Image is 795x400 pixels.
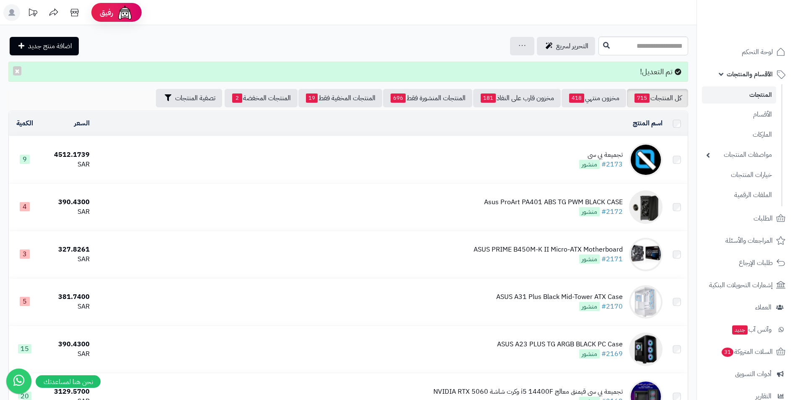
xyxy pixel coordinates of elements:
a: الملفات الرقمية [702,186,776,204]
span: 31 [721,347,733,357]
span: 9 [20,155,30,164]
a: طلبات الإرجاع [702,253,790,273]
div: 390.4300 [44,197,90,207]
span: منشور [579,349,600,358]
span: تصفية المنتجات [175,93,215,103]
a: وآتس آبجديد [702,319,790,340]
span: منشور [579,302,600,311]
span: 715 [634,94,650,103]
span: إشعارات التحويلات البنكية [709,279,773,291]
span: 696 [391,94,406,103]
a: السعر [74,118,90,128]
span: الأقسام والمنتجات [727,68,773,80]
div: SAR [44,160,90,169]
span: 2 [232,94,242,103]
span: وآتس آب [731,324,772,335]
span: اضافة منتج جديد [28,41,72,51]
span: منشور [579,160,600,169]
a: الماركات [702,126,776,144]
img: ASUS A31 Plus Black Mid-Tower ATX Case [629,285,663,319]
a: المنتجات المنشورة فقط696 [383,89,472,107]
a: #2169 [601,349,623,359]
img: ASUS PRIME B450M-K II Micro-ATX Motherboard [629,238,663,271]
a: تحديثات المنصة [22,4,43,23]
div: SAR [44,207,90,217]
div: Asus ProArt PA401 ABS TG PWM BLACK CASE [484,197,623,207]
a: العملاء [702,297,790,317]
span: 3 [20,249,30,259]
a: مخزون منتهي418 [562,89,626,107]
div: 327.8261 [44,245,90,255]
div: تجميعة بي سي [579,150,623,160]
span: طلبات الإرجاع [739,257,773,269]
div: SAR [44,349,90,359]
a: أدوات التسويق [702,364,790,384]
img: تجميعة بي سي [629,143,663,177]
span: منشور [579,207,600,216]
a: المنتجات المخفضة2 [225,89,298,107]
span: جديد [732,325,748,335]
a: مخزون قارب على النفاذ181 [473,89,561,107]
div: ASUS PRIME B450M-K II Micro-ATX Motherboard [474,245,623,255]
div: 381.7400 [44,292,90,302]
span: منشور [579,255,600,264]
a: المنتجات [702,86,776,104]
span: أدوات التسويق [735,368,772,380]
div: ASUS A31 Plus Black Mid-Tower ATX Case [496,292,623,302]
a: الأقسام [702,106,776,124]
span: 15 [18,344,31,353]
span: 19 [306,94,318,103]
a: #2172 [601,207,623,217]
div: 4512.1739 [44,150,90,160]
a: كل المنتجات715 [627,89,688,107]
a: خيارات المنتجات [702,166,776,184]
a: إشعارات التحويلات البنكية [702,275,790,295]
a: #2170 [601,301,623,312]
button: تصفية المنتجات [156,89,222,107]
a: التحرير لسريع [537,37,595,55]
a: اضافة منتج جديد [10,37,79,55]
span: 4 [20,202,30,211]
button: × [13,66,21,75]
div: SAR [44,255,90,264]
div: 390.4300 [44,340,90,349]
div: ASUS A23 PLUS TG ARGB BLACK PC Case [497,340,623,349]
a: لوحة التحكم [702,42,790,62]
a: السلات المتروكة31 [702,342,790,362]
div: تجميعة بي سي قيمنق معالج i5 14400F وكرت شاشة NVIDIA RTX 5060 [433,387,623,397]
span: العملاء [755,301,772,313]
span: 418 [569,94,584,103]
a: #2173 [601,159,623,169]
img: ASUS A23 PLUS TG ARGB BLACK PC Case [629,332,663,366]
span: رفيق [100,8,113,18]
a: #2171 [601,254,623,264]
a: المراجعات والأسئلة [702,231,790,251]
img: Asus ProArt PA401 ABS TG PWM BLACK CASE [629,190,663,224]
div: تم التعديل! [8,62,688,82]
a: اسم المنتج [633,118,663,128]
span: لوحة التحكم [742,46,773,58]
div: 3129.5700 [44,387,90,397]
a: المنتجات المخفية فقط19 [298,89,382,107]
span: 181 [481,94,496,103]
a: الكمية [16,118,33,128]
img: ai-face.png [117,4,133,21]
span: التحرير لسريع [556,41,588,51]
span: 5 [20,297,30,306]
div: SAR [44,302,90,312]
a: مواصفات المنتجات [702,146,776,164]
span: المراجعات والأسئلة [725,235,773,247]
span: السلات المتروكة [721,346,773,358]
img: logo-2.png [738,9,787,27]
a: الطلبات [702,208,790,229]
span: الطلبات [754,213,773,224]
